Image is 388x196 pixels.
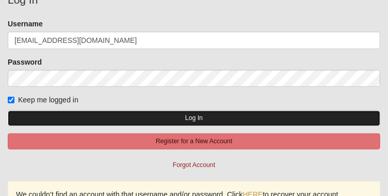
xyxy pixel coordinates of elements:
[8,111,380,126] button: Log In
[8,97,14,103] input: Keep me logged in
[8,57,42,67] label: Password
[8,157,380,173] button: Forgot Account
[8,19,43,29] label: Username
[8,133,380,149] button: Register for a New Account
[18,96,78,104] span: Keep me logged in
